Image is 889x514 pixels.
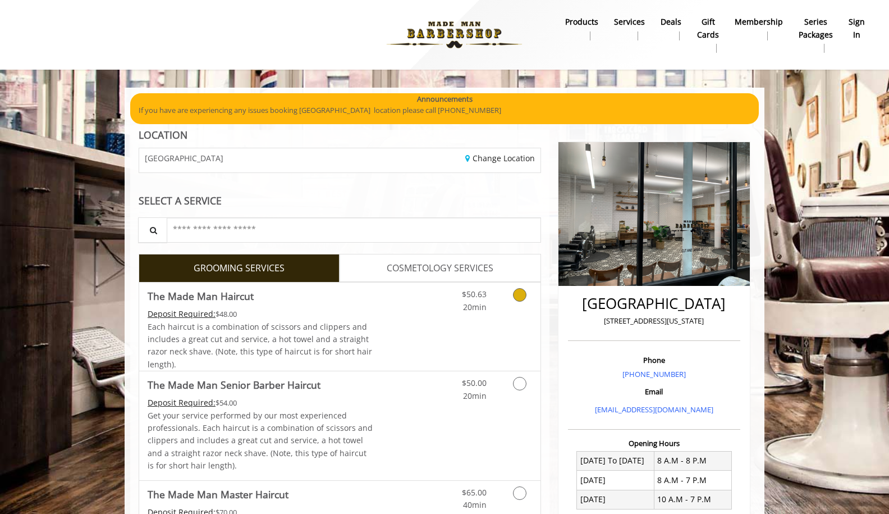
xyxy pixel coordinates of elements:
b: The Made Man Senior Barber Haircut [148,377,320,393]
span: This service needs some Advance to be paid before we block your appointment [148,397,216,408]
span: $50.00 [462,377,487,388]
a: Gift cardsgift cards [689,14,727,56]
b: Membership [735,16,783,28]
a: MembershipMembership [727,14,791,43]
td: 8 A.M - 8 P.M [654,451,731,470]
a: Series packagesSeries packages [791,14,841,56]
a: ServicesServices [606,14,653,43]
button: Service Search [138,217,167,243]
div: $54.00 [148,397,373,409]
b: products [565,16,598,28]
h3: Phone [571,356,737,364]
td: 10 A.M - 7 P.M [654,490,731,509]
div: $48.00 [148,308,373,320]
b: gift cards [697,16,719,41]
b: Announcements [417,93,473,105]
span: $65.00 [462,487,487,498]
b: Deals [661,16,681,28]
h2: [GEOGRAPHIC_DATA] [571,295,737,312]
td: 8 A.M - 7 P.M [654,471,731,490]
p: Get your service performed by our most experienced professionals. Each haircut is a combination o... [148,410,373,472]
div: SELECT A SERVICE [139,195,541,206]
h3: Email [571,388,737,395]
a: [EMAIL_ADDRESS][DOMAIN_NAME] [595,404,713,415]
h3: Opening Hours [568,439,740,447]
b: Services [614,16,645,28]
span: 20min [463,302,487,312]
b: sign in [849,16,865,41]
img: Made Man Barbershop logo [377,4,531,66]
b: Series packages [799,16,833,41]
span: Each haircut is a combination of scissors and clippers and includes a great cut and service, a ho... [148,321,372,370]
a: Change Location [465,153,535,163]
b: LOCATION [139,128,187,142]
p: [STREET_ADDRESS][US_STATE] [571,315,737,327]
td: [DATE] [577,471,654,490]
span: 40min [463,499,487,510]
p: If you have are experiencing any issues booking [GEOGRAPHIC_DATA] location please call [PHONE_NUM... [139,104,750,116]
span: $50.63 [462,289,487,299]
a: Productsproducts [557,14,606,43]
td: [DATE] To [DATE] [577,451,654,470]
a: sign insign in [841,14,873,43]
a: DealsDeals [653,14,689,43]
b: The Made Man Master Haircut [148,486,288,502]
span: 20min [463,390,487,401]
td: [DATE] [577,490,654,509]
span: [GEOGRAPHIC_DATA] [145,154,223,162]
a: [PHONE_NUMBER] [622,369,686,379]
span: This service needs some Advance to be paid before we block your appointment [148,308,216,319]
span: GROOMING SERVICES [194,261,285,276]
b: The Made Man Haircut [148,288,254,304]
span: COSMETOLOGY SERVICES [387,261,493,276]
